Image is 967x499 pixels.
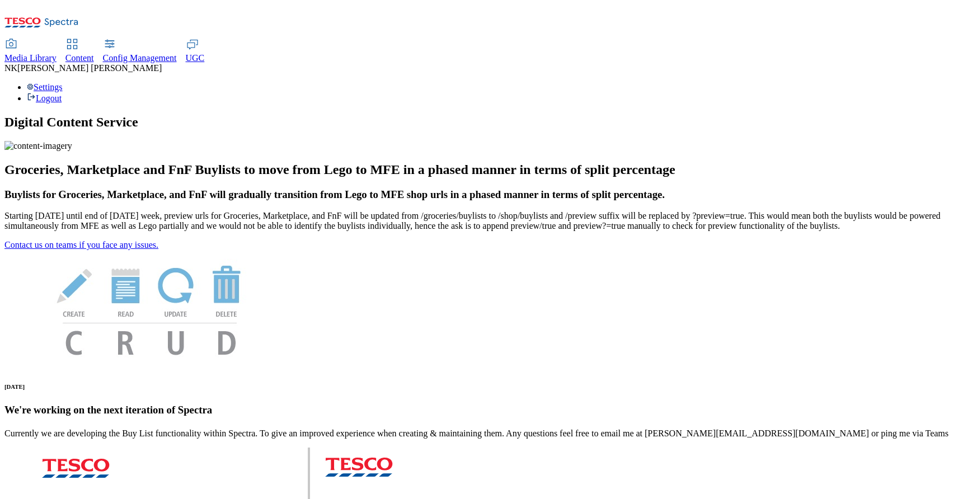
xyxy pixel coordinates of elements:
p: Starting [DATE] until end of [DATE] week, preview urls for Groceries, Marketplace, and FnF will b... [4,211,963,231]
a: Config Management [103,40,177,63]
a: Media Library [4,40,57,63]
h3: Buylists for Groceries, Marketplace, and FnF will gradually transition from Lego to MFE shop urls... [4,189,963,201]
span: [PERSON_NAME] [PERSON_NAME] [17,63,162,73]
h2: Groceries, Marketplace and FnF Buylists to move from Lego to MFE in a phased manner in terms of s... [4,162,963,177]
h1: Digital Content Service [4,115,963,130]
img: News Image [4,250,295,367]
h6: [DATE] [4,383,963,390]
span: Config Management [103,53,177,63]
a: Contact us on teams if you face any issues. [4,240,158,249]
a: Settings [27,82,63,92]
a: Logout [27,93,62,103]
span: Media Library [4,53,57,63]
img: content-imagery [4,141,72,151]
a: Content [65,40,94,63]
span: UGC [186,53,205,63]
p: Currently we are developing the Buy List functionality within Spectra. To give an improved experi... [4,429,963,439]
span: NK [4,63,17,73]
h3: We're working on the next iteration of Spectra [4,404,963,416]
span: Content [65,53,94,63]
a: UGC [186,40,205,63]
